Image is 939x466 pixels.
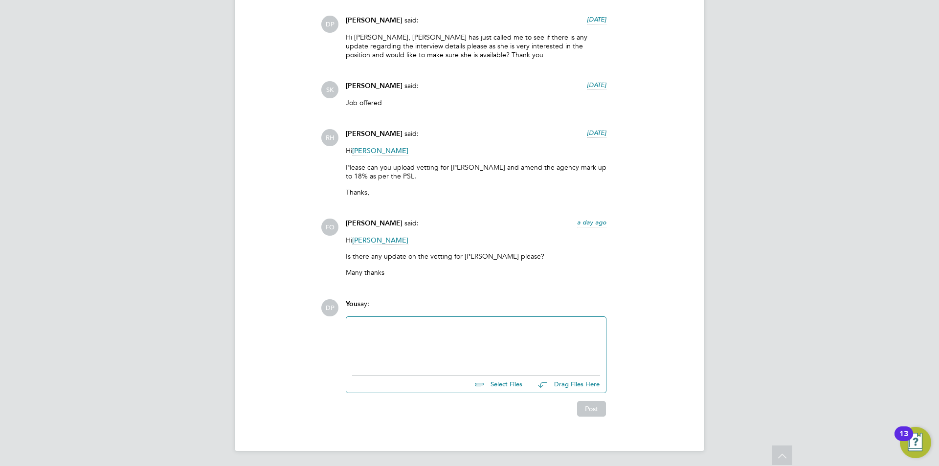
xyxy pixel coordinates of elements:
[404,16,419,24] span: said:
[577,401,606,417] button: Post
[346,146,606,155] p: Hi
[346,163,606,180] p: Please can you upload vetting for [PERSON_NAME] and amend the agency mark up to 18% as per the PSL.
[587,15,606,23] span: [DATE]
[587,129,606,137] span: [DATE]
[530,375,600,395] button: Drag Files Here
[321,81,338,98] span: SK
[346,236,606,244] p: Hi
[352,146,408,155] span: [PERSON_NAME]
[577,218,606,226] span: a day ago
[321,219,338,236] span: FO
[404,81,419,90] span: said:
[321,129,338,146] span: RH
[346,188,606,197] p: Thanks,
[346,252,606,261] p: Is there any update on the vetting for [PERSON_NAME] please?
[321,16,338,33] span: DP
[899,434,908,446] div: 13
[346,33,606,60] p: Hi [PERSON_NAME], [PERSON_NAME] has just called me to see if there is any update regarding the in...
[346,219,402,227] span: [PERSON_NAME]
[404,219,419,227] span: said:
[346,299,606,316] div: say:
[321,299,338,316] span: DP
[346,130,402,138] span: [PERSON_NAME]
[404,129,419,138] span: said:
[587,81,606,89] span: [DATE]
[900,427,931,458] button: Open Resource Center, 13 new notifications
[346,268,606,277] p: Many thanks
[346,98,606,107] p: Job offered
[346,16,402,24] span: [PERSON_NAME]
[346,300,358,308] span: You
[346,82,402,90] span: [PERSON_NAME]
[352,236,408,245] span: [PERSON_NAME]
